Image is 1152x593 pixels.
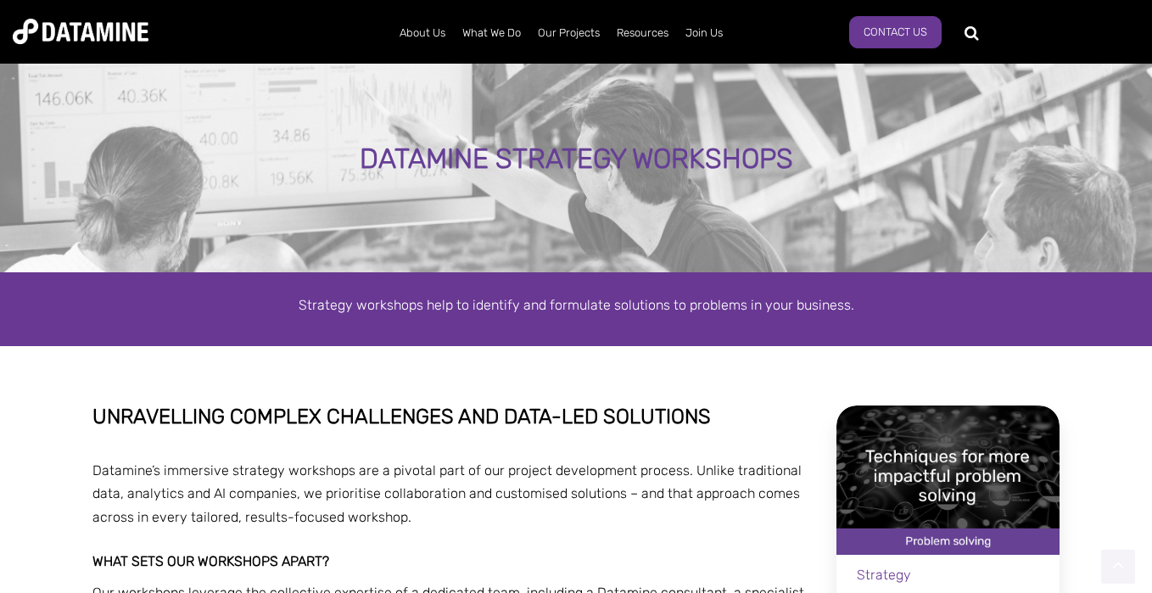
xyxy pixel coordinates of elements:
[137,144,1015,175] div: DATAMINE STRATEGY WORKSHOPS
[608,11,677,55] a: Resources
[92,462,802,524] span: Datamine’s immersive strategy workshops are a pivotal part of our project development process. Un...
[92,294,1060,316] p: Strategy workshops help to identify and formulate solutions to problems in your business.
[92,554,812,569] h3: What sets our workshops apart?
[677,11,731,55] a: Join Us
[849,16,942,48] a: Contact Us
[13,19,148,44] img: Datamine
[92,405,711,428] span: Unravelling complex challenges and data-led solutions
[391,11,454,55] a: About Us
[454,11,529,55] a: What We Do
[857,567,911,583] span: Strategy
[529,11,608,55] a: Our Projects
